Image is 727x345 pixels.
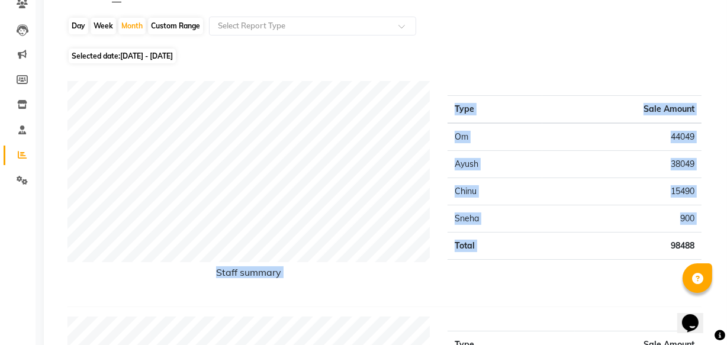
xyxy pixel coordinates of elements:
td: Ayush [448,151,542,178]
span: [DATE] - [DATE] [120,51,173,60]
div: Week [91,18,116,34]
td: 38049 [542,151,702,178]
td: Total [448,233,542,260]
div: Month [118,18,146,34]
td: Sneha [448,205,542,233]
span: Selected date: [69,49,176,63]
div: Custom Range [148,18,203,34]
td: 15490 [542,178,702,205]
td: 44049 [542,123,702,151]
div: Day [69,18,88,34]
h6: Staff summary [67,267,430,283]
iframe: chat widget [677,298,715,333]
td: 900 [542,205,702,233]
td: 98488 [542,233,702,260]
th: Sale Amount [542,96,702,124]
td: Om [448,123,542,151]
th: Type [448,96,542,124]
td: Chinu [448,178,542,205]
